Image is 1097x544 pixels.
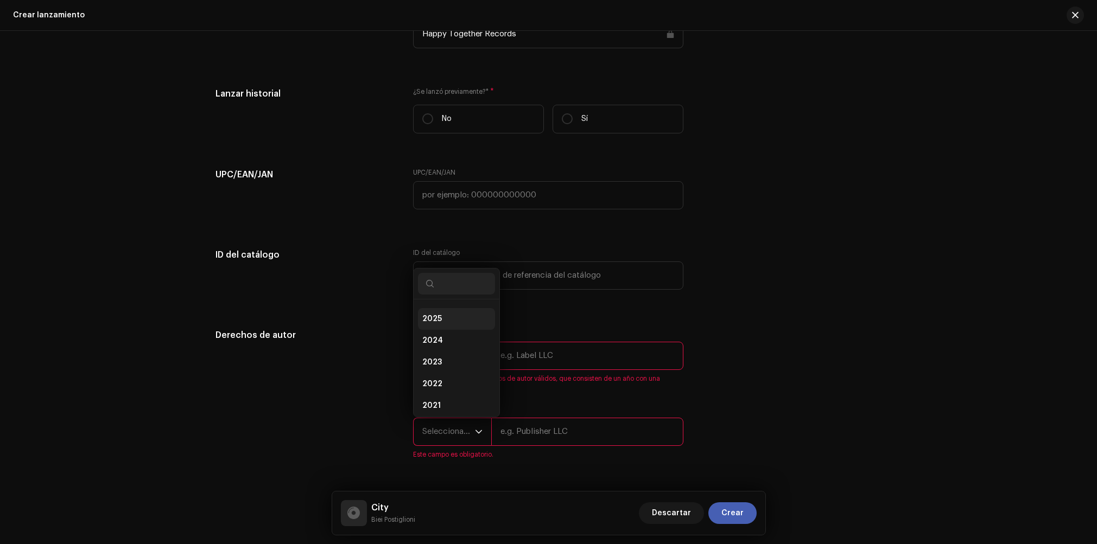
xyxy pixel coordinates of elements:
[491,342,683,370] input: e.g. Label LLC
[413,181,683,209] input: por ejemplo: 000000000000
[652,502,691,524] span: Descartar
[475,418,483,445] div: dropdown trigger
[422,335,443,346] span: 2024
[422,400,441,411] span: 2021
[422,357,442,368] span: 2023
[418,373,495,395] li: 2022
[413,248,460,257] label: ID del catálogo
[422,418,475,445] span: Seleccionar año
[413,374,683,392] span: Por favor, ingrese los derechos de autor válidos, que consisten de un año con una persona o entidad.
[418,351,495,373] li: 2023
[413,87,683,96] label: ¿Se lanzó previamente?*
[422,292,442,303] span: 2026
[422,379,442,389] span: 2022
[413,450,683,459] span: Este campo es obligatorio.
[418,395,495,417] li: 2021
[721,502,744,524] span: Crear
[418,330,495,351] li: 2024
[422,313,442,324] span: 2025
[708,502,757,524] button: Crear
[215,168,396,181] h5: UPC/EAN/JAN
[413,168,455,177] label: UPC/EAN/JAN
[639,502,704,524] button: Descartar
[215,329,396,342] h5: Derechos de autor
[215,248,396,261] h5: ID del catálogo
[215,87,396,100] h5: Lanzar historial
[581,113,588,125] p: Sí
[491,418,683,446] input: e.g. Publisher LLC
[442,113,452,125] p: No
[371,514,415,525] small: City
[418,308,495,330] li: 2025
[413,261,683,290] input: Agregue su propia ID de referencia del catálogo
[371,501,415,514] h5: City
